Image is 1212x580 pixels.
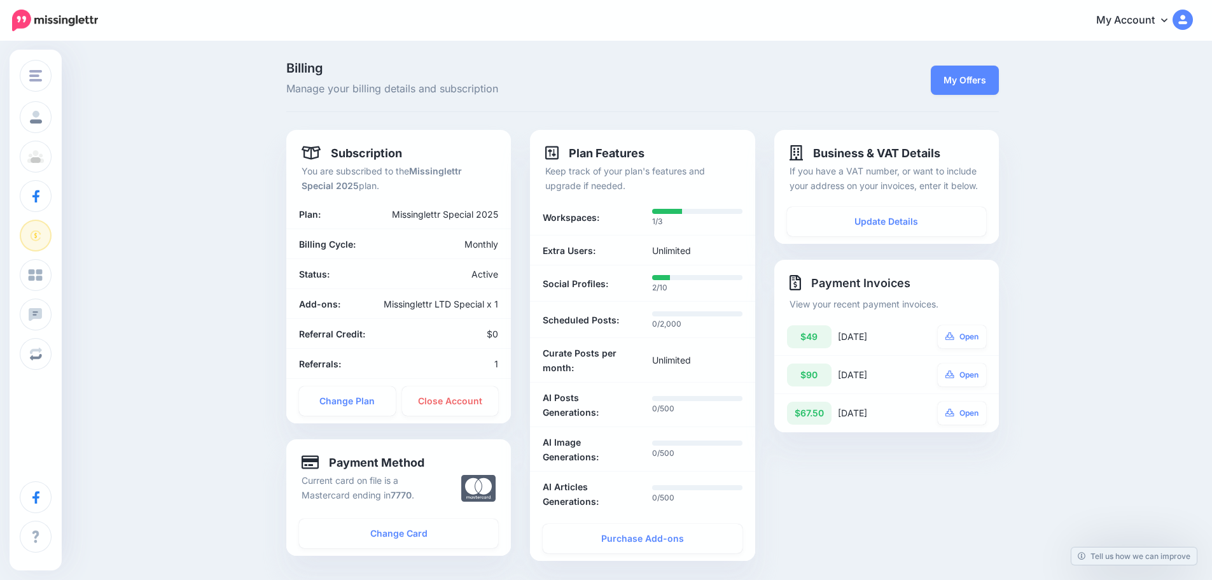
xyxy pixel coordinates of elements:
a: Purchase Add-ons [543,524,742,553]
b: Billing Cycle: [299,239,356,250]
a: Change Card [299,519,498,548]
p: 0/2,000 [652,318,742,330]
span: Billing [286,62,755,74]
a: Close Account [402,386,499,416]
div: Missinglettr Special 2025 [362,207,508,222]
a: Change Plan [299,386,396,416]
div: $0 [399,327,508,341]
a: My Account [1083,5,1193,36]
a: Update Details [787,207,986,236]
p: 1/3 [652,215,742,228]
b: Status: [299,269,330,279]
a: My Offers [931,66,999,95]
a: Open [938,364,986,386]
a: Open [938,325,986,348]
p: 0/500 [652,447,742,460]
div: $49 [787,325,832,348]
b: AI Articles Generations: [543,479,633,509]
b: Plan: [299,209,321,220]
b: AI Image Generations: [543,435,633,464]
h4: Business & VAT Details [790,145,940,160]
a: Open [938,402,986,425]
span: 1 [494,358,498,369]
p: 0/500 [652,492,742,504]
h4: Payment Invoices [790,275,984,290]
a: Tell us how we can improve [1071,548,1197,565]
b: Missinglettr Special 2025 [302,166,462,191]
b: Referral Credit: [299,329,365,339]
b: Workspaces: [543,210,599,225]
p: 2/10 [652,281,742,294]
p: Keep track of your plan's features and upgrade if needed. [545,164,739,193]
b: Curate Posts per month: [543,346,633,375]
p: You are subscribed to the plan. [302,164,496,193]
p: Current card on file is a Mastercard ending in . [302,473,442,502]
b: Extra Users: [543,243,596,258]
div: [DATE] [838,325,914,348]
div: Unlimited [643,243,752,258]
img: menu.png [29,70,42,81]
p: 0/500 [652,402,742,415]
div: Unlimited [643,346,752,375]
h4: Payment Method [302,455,424,470]
div: $67.50 [787,402,832,425]
h4: Plan Features [545,145,644,160]
b: AI Posts Generations: [543,390,633,420]
div: [DATE] [838,402,914,425]
p: If you have a VAT number, or want to include your address on your invoices, enter it below. [790,164,984,193]
b: 7770 [391,490,412,500]
div: [DATE] [838,364,914,386]
span: Manage your billing details and subscription [286,81,755,97]
b: Social Profiles: [543,276,608,291]
div: Monthly [399,237,508,251]
div: Missinglettr LTD Special x 1 [362,297,508,311]
div: Active [399,267,508,281]
b: Referrals: [299,358,341,369]
p: View your recent payment invoices. [790,297,984,311]
div: $90 [787,364,832,386]
b: Add-ons: [299,299,340,309]
img: Missinglettr [12,10,98,31]
h4: Subscription [302,145,402,160]
b: Scheduled Posts: [543,313,619,327]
